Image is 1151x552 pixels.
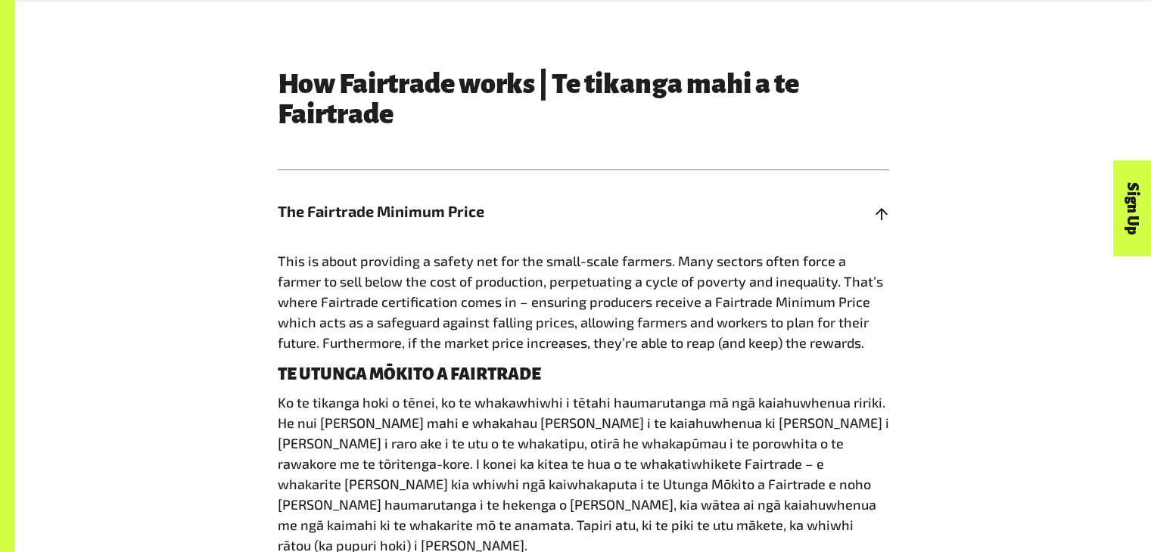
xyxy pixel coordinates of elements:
[278,200,736,222] span: The Fairtrade Minimum Price
[278,365,889,383] h4: TE UTUNGA MŌKITO A FAIRTRADE
[278,69,889,129] h3: How Fairtrade works | Te tikanga mahi a te Fairtrade
[278,253,883,351] span: This is about providing a safety net for the small-scale farmers. Many sectors often force a farm...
